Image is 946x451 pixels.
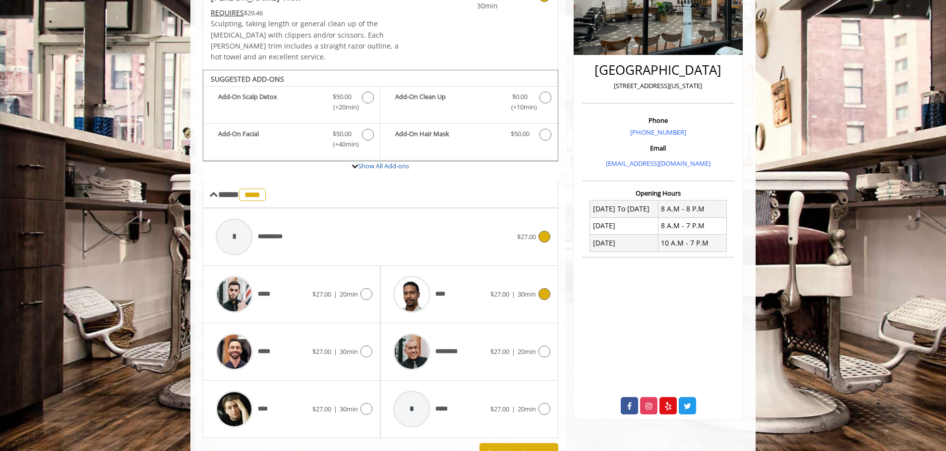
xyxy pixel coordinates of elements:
[512,290,515,299] span: |
[585,81,732,91] p: [STREET_ADDRESS][US_STATE]
[511,129,530,139] span: $50.00
[312,347,331,356] span: $27.00
[490,290,509,299] span: $27.00
[590,217,658,234] td: [DATE]
[585,63,732,77] h2: [GEOGRAPHIC_DATA]
[606,159,710,168] a: [EMAIL_ADDRESS][DOMAIN_NAME]
[340,347,358,356] span: 30min
[512,92,528,102] span: $0.00
[517,232,536,241] span: $27.00
[505,102,534,112] span: (+10min )
[333,92,352,102] span: $50.00
[385,129,552,143] label: Add-On Hair Mask
[658,200,726,217] td: 8 A.M - 8 P.M
[334,347,337,356] span: |
[630,128,686,137] a: [PHONE_NUMBER]
[385,92,552,115] label: Add-On Clean Up
[211,74,284,84] b: SUGGESTED ADD-ONS
[585,117,732,124] h3: Phone
[328,102,357,112] span: (+20min )
[395,92,500,112] b: Add-On Clean Up
[490,347,509,356] span: $27.00
[518,404,536,413] span: 20min
[328,139,357,150] span: (+40min )
[218,129,323,150] b: Add-On Facial
[208,92,375,115] label: Add-On Scalp Detox
[512,404,515,413] span: |
[211,18,410,63] p: Sculpting, taking length or general clean up of the [MEDICAL_DATA] with clippers and/or scissors....
[358,161,409,170] a: Show All Add-ons
[518,347,536,356] span: 20min
[490,404,509,413] span: $27.00
[658,217,726,234] td: 8 A.M - 7 P.M
[582,190,734,197] h3: Opening Hours
[333,129,352,139] span: $50.00
[585,145,732,151] h3: Email
[512,347,515,356] span: |
[312,404,331,413] span: $27.00
[218,92,323,112] b: Add-On Scalp Detox
[334,404,337,413] span: |
[334,290,337,299] span: |
[590,235,658,251] td: [DATE]
[658,235,726,251] td: 10 A.M - 7 P.M
[340,404,358,413] span: 30min
[208,129,375,152] label: Add-On Facial
[203,70,558,162] div: Beard Trim Add-onS
[395,129,500,141] b: Add-On Hair Mask
[211,8,244,17] span: This service needs some Advance to be paid before we block your appointment
[312,290,331,299] span: $27.00
[211,7,410,18] div: $29.46
[439,0,498,11] span: 30min
[590,200,658,217] td: [DATE] To [DATE]
[340,290,358,299] span: 20min
[518,290,536,299] span: 30min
